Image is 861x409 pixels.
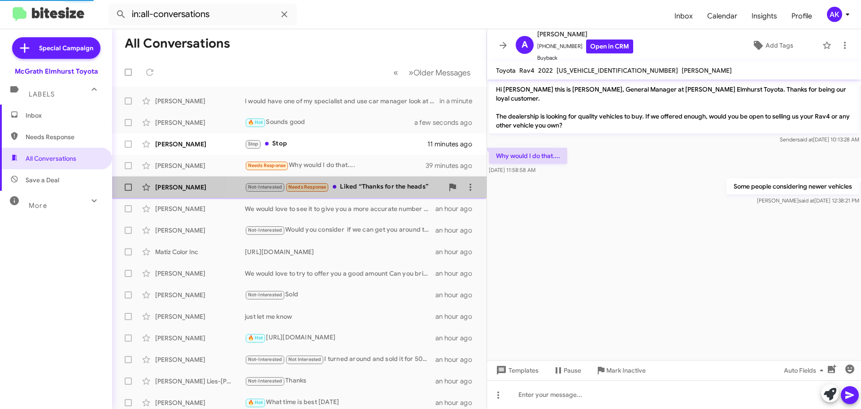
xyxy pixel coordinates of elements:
span: Not-Interested [248,292,283,298]
a: Special Campaign [12,37,100,59]
div: [PERSON_NAME] [155,269,245,278]
span: 🔥 Hot [248,400,263,405]
div: in a minute [439,97,479,106]
h1: All Conversations [125,36,230,51]
span: Not-Interested [248,184,283,190]
div: an hour ago [435,247,479,256]
a: Calendar [700,3,744,29]
span: said at [797,136,813,143]
div: We would love to try to offer you a good amount Can you bring it by [DATE] or is [DATE] easier wi... [245,269,435,278]
span: Needs Response [26,132,102,141]
span: Mark Inactive [606,362,646,378]
div: McGrath Elmhurst Toyota [15,67,98,76]
span: Save a Deal [26,176,59,185]
div: [PERSON_NAME] [155,312,245,321]
div: an hour ago [435,355,479,364]
a: Open in CRM [586,40,633,53]
span: Buyback [537,53,633,62]
div: Would you consider if we can get you around the same payemnt [245,225,435,235]
div: an hour ago [435,204,479,213]
div: an hour ago [435,334,479,343]
div: [PERSON_NAME] [155,290,245,299]
span: Special Campaign [39,44,93,53]
div: Sold [245,290,435,300]
div: [URL][DOMAIN_NAME] [245,333,435,343]
div: Why would I do that.... [245,160,426,171]
span: said at [799,197,814,204]
div: [PERSON_NAME] [155,204,245,213]
span: Not-Interested [248,378,283,384]
div: [PERSON_NAME] [155,334,245,343]
span: Toyota [496,66,516,75]
div: [PERSON_NAME] [155,355,245,364]
span: Not-Interested [248,356,283,362]
span: 🔥 Hot [248,335,263,341]
span: [US_VEHICLE_IDENTIFICATION_NUMBER] [557,66,678,75]
div: Thanks [245,376,435,386]
div: We would love to see it to give you a more accurate number Are you able to bring it by [DATE] or ... [245,204,435,213]
span: Needs Response [288,184,326,190]
button: Auto Fields [777,362,834,378]
div: an hour ago [435,377,479,386]
nav: Page navigation example [388,63,476,82]
span: Rav4 [519,66,535,75]
span: Inbox [26,111,102,120]
span: Add Tags [765,37,793,53]
span: Pause [564,362,581,378]
div: [PERSON_NAME] [155,183,245,192]
span: A [522,38,528,52]
div: Liked “Thanks for the heads” [245,182,444,192]
span: Sender [DATE] 10:13:28 AM [780,136,859,143]
span: Auto Fields [784,362,827,378]
div: 39 minutes ago [426,161,479,170]
div: an hour ago [435,269,479,278]
button: Templates [487,362,546,378]
div: [URL][DOMAIN_NAME] [245,247,435,256]
button: Pause [546,362,588,378]
div: [PERSON_NAME] [155,226,245,235]
div: I would have one of my specialist and use car manager look at it and we would give you a value on... [245,97,439,106]
div: an hour ago [435,290,479,299]
div: Sounds good [245,117,426,128]
span: [PHONE_NUMBER] [537,40,633,53]
div: [PERSON_NAME] [155,140,245,149]
span: Insights [744,3,784,29]
button: Add Tags [726,37,818,53]
span: More [29,202,47,210]
div: [PERSON_NAME] [155,118,245,127]
div: Matiz Color Inc [155,247,245,256]
button: Previous [388,63,404,82]
div: just let me know [245,312,435,321]
span: [PERSON_NAME] [537,29,633,40]
p: Hi [PERSON_NAME] this is [PERSON_NAME], General Manager at [PERSON_NAME] Elmhurst Toyota. Thanks ... [489,81,859,133]
div: [PERSON_NAME] [155,161,245,170]
span: Labels [29,90,55,98]
div: [PERSON_NAME] [155,398,245,407]
span: Stop [248,141,259,147]
a: Inbox [667,3,700,29]
div: an hour ago [435,312,479,321]
span: Templates [494,362,539,378]
span: » [409,67,413,78]
p: Why would I do that.... [489,148,567,164]
div: What time is best [DATE] [245,397,435,408]
span: 2022 [538,66,553,75]
div: an hour ago [435,226,479,235]
div: an hour ago [435,398,479,407]
span: [DATE] 11:58:58 AM [489,167,535,173]
input: Search [109,4,297,25]
button: AK [819,7,851,22]
span: Profile [784,3,819,29]
div: a few seconds ago [426,118,479,127]
div: [PERSON_NAME] Lies-[PERSON_NAME] [155,377,245,386]
span: Older Messages [413,68,470,78]
span: « [393,67,398,78]
span: Not-Interested [248,227,283,233]
span: [PERSON_NAME] [DATE] 12:38:21 PM [757,197,859,204]
span: [PERSON_NAME] [682,66,732,75]
span: 🔥 Hot [248,119,263,125]
span: Not Interested [288,356,322,362]
div: [PERSON_NAME] [155,97,245,106]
